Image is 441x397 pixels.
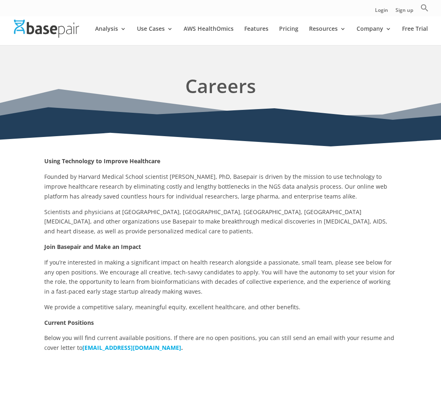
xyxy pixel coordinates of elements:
strong: Using Technology to Improve Healthcare [44,157,160,165]
a: AWS HealthOmics [184,26,234,45]
span: If you’re interested in making a significant impact on health research alongside a passionate, sm... [44,258,395,295]
h1: Careers [44,72,397,104]
a: Pricing [279,26,298,45]
img: Basepair [14,20,79,37]
a: Analysis [95,26,126,45]
a: Login [375,8,388,16]
strong: Current Positions [44,319,94,326]
a: Sign up [396,8,413,16]
b: . [181,344,183,351]
strong: Join Basepair and Make an Impact [44,243,141,251]
span: Founded by Harvard Medical School scientist [PERSON_NAME], PhD, Basepair is driven by the mission... [44,173,387,200]
span: Scientists and physicians at [GEOGRAPHIC_DATA], [GEOGRAPHIC_DATA], [GEOGRAPHIC_DATA], [GEOGRAPHIC... [44,208,387,235]
a: Company [357,26,391,45]
svg: Search [421,4,429,12]
a: Search Icon Link [421,4,429,16]
p: Below you will find current available positions. If there are no open positions, you can still se... [44,333,397,353]
a: Use Cases [137,26,173,45]
a: Resources [309,26,346,45]
a: Free Trial [402,26,428,45]
span: We provide a competitive salary, meaningful equity, excellent healthcare, and other benefits. [44,303,300,311]
a: Features [244,26,268,45]
a: [EMAIL_ADDRESS][DOMAIN_NAME] [82,344,181,351]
